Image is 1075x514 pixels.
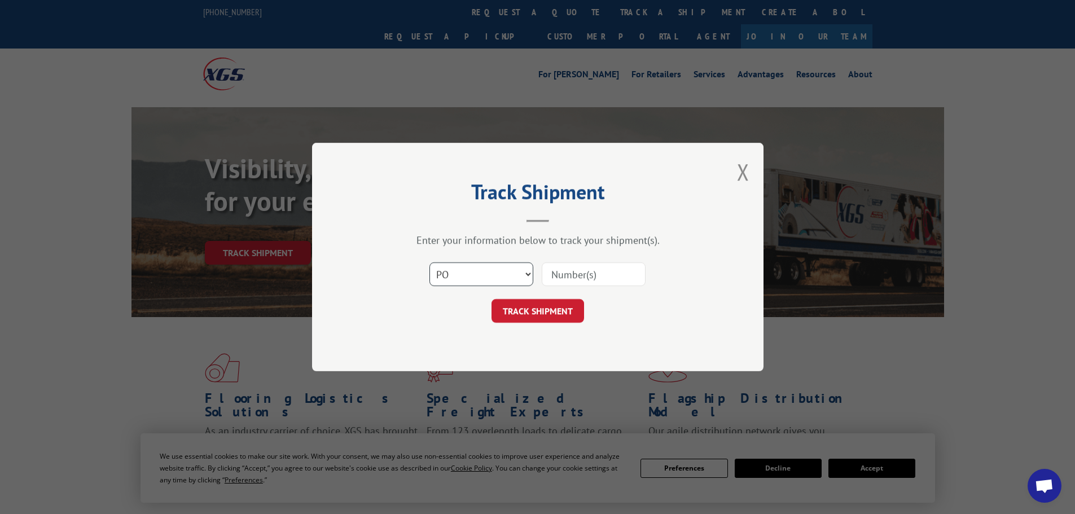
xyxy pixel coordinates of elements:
input: Number(s) [542,262,646,286]
button: TRACK SHIPMENT [492,299,584,323]
div: Open chat [1028,469,1061,503]
button: Close modal [737,157,749,187]
div: Enter your information below to track your shipment(s). [368,234,707,247]
h2: Track Shipment [368,184,707,205]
